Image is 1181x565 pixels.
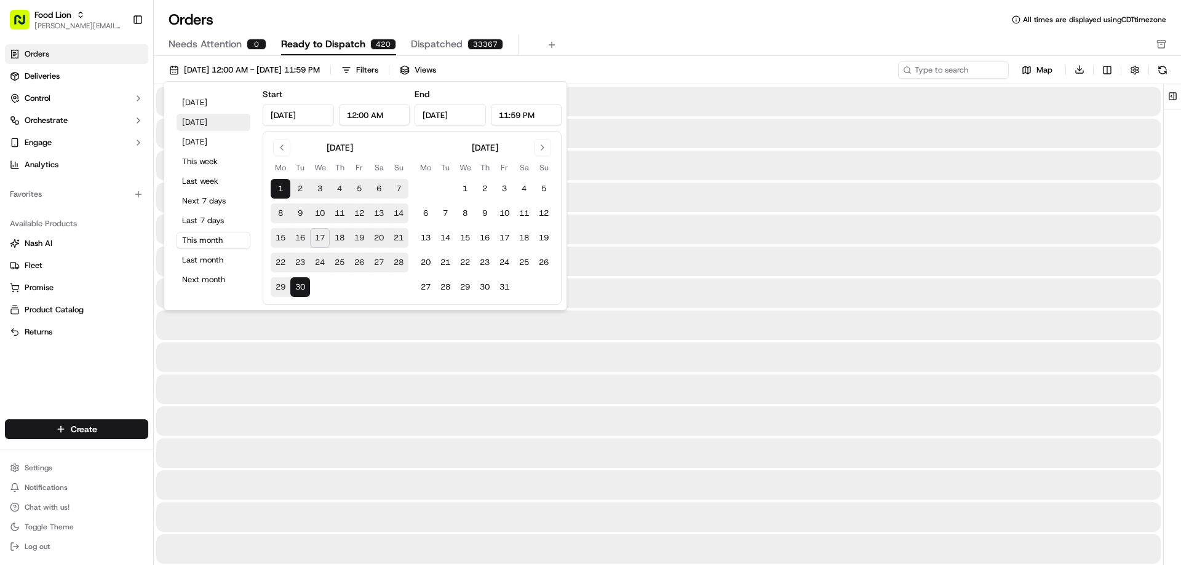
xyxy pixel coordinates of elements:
button: 17 [495,228,514,248]
button: 5 [534,179,554,199]
button: 9 [290,203,310,223]
span: Toggle Theme [25,522,74,532]
button: 3 [310,179,330,199]
span: Deliveries [25,71,60,82]
button: 31 [495,277,514,297]
button: 7 [435,203,455,223]
button: 25 [330,253,349,272]
button: Go to next month [534,139,551,156]
a: Promise [10,282,143,293]
span: Chat with us! [25,502,70,512]
div: Start new chat [55,117,202,130]
button: 18 [330,228,349,248]
button: Create [5,419,148,439]
button: 30 [475,277,495,297]
button: 26 [349,253,369,272]
button: 23 [290,253,310,272]
button: 20 [416,253,435,272]
span: Views [415,65,436,76]
button: Map [1014,63,1060,77]
button: Next month [177,271,250,288]
button: 20 [369,228,389,248]
span: Fleet [25,260,42,271]
button: Fleet [5,256,148,275]
button: 10 [495,203,514,223]
button: Go to previous month [273,139,290,156]
input: Time [491,104,562,126]
button: 10 [310,203,330,223]
span: Food Lion [34,9,71,21]
button: 15 [455,228,475,248]
span: Engage [25,137,52,148]
span: • [102,191,106,200]
button: 30 [290,277,310,297]
button: 8 [271,203,290,223]
button: [PERSON_NAME][EMAIL_ADDRESS][PERSON_NAME][DOMAIN_NAME] [34,21,122,31]
img: 3855928211143_97847f850aaaf9af0eff_72.jpg [26,117,48,140]
div: 33367 [467,39,503,50]
button: 22 [271,253,290,272]
button: Orchestrate [5,111,148,130]
button: Refresh [1154,61,1171,79]
button: 28 [389,253,408,272]
input: Date [263,104,334,126]
th: Monday [416,161,435,174]
div: 0 [247,39,266,50]
button: 13 [416,228,435,248]
img: 1736555255976-a54dd68f-1ca7-489b-9aae-adbdc363a1c4 [12,117,34,140]
span: Pylon [122,305,149,314]
input: Got a question? Start typing here... [32,79,221,92]
span: Analytics [25,159,58,170]
button: [DATE] 12:00 AM - [DATE] 11:59 PM [164,61,325,79]
th: Monday [271,161,290,174]
a: 💻API Documentation [99,270,202,292]
button: 6 [369,179,389,199]
span: Orchestrate [25,115,68,126]
p: Welcome 👋 [12,49,224,69]
button: 7 [389,179,408,199]
button: 12 [534,203,554,223]
img: Nash [12,12,37,37]
span: Settings [25,463,52,473]
button: Log out [5,538,148,555]
button: Promise [5,278,148,298]
button: 24 [495,253,514,272]
h1: Orders [169,10,213,30]
label: Start [263,89,282,100]
th: Saturday [369,161,389,174]
th: Sunday [534,161,554,174]
button: 14 [389,203,408,223]
button: 27 [369,253,389,272]
th: Thursday [475,161,495,174]
button: 22 [455,253,475,272]
span: Map [1036,65,1052,76]
a: Product Catalog [10,304,143,315]
a: 📗Knowledge Base [7,270,99,292]
div: We're available if you need us! [55,130,169,140]
div: 📗 [12,276,22,286]
span: Create [71,423,97,435]
button: Notifications [5,479,148,496]
button: 29 [271,277,290,297]
button: 5 [349,179,369,199]
div: 💻 [104,276,114,286]
button: Toggle Theme [5,518,148,535]
button: Settings [5,459,148,476]
button: 27 [416,277,435,297]
button: Returns [5,322,148,342]
button: 19 [349,228,369,248]
button: 9 [475,203,495,223]
span: Control [25,93,50,104]
button: This month [177,232,250,249]
button: Food Lion[PERSON_NAME][EMAIL_ADDRESS][PERSON_NAME][DOMAIN_NAME] [5,5,127,34]
button: 1 [271,179,290,199]
span: [PERSON_NAME] [38,224,100,234]
button: Last week [177,173,250,190]
span: Orders [25,49,49,60]
button: Start new chat [209,121,224,136]
button: 4 [330,179,349,199]
a: Deliveries [5,66,148,86]
th: Wednesday [310,161,330,174]
a: Nash AI [10,238,143,249]
div: Filters [356,65,378,76]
